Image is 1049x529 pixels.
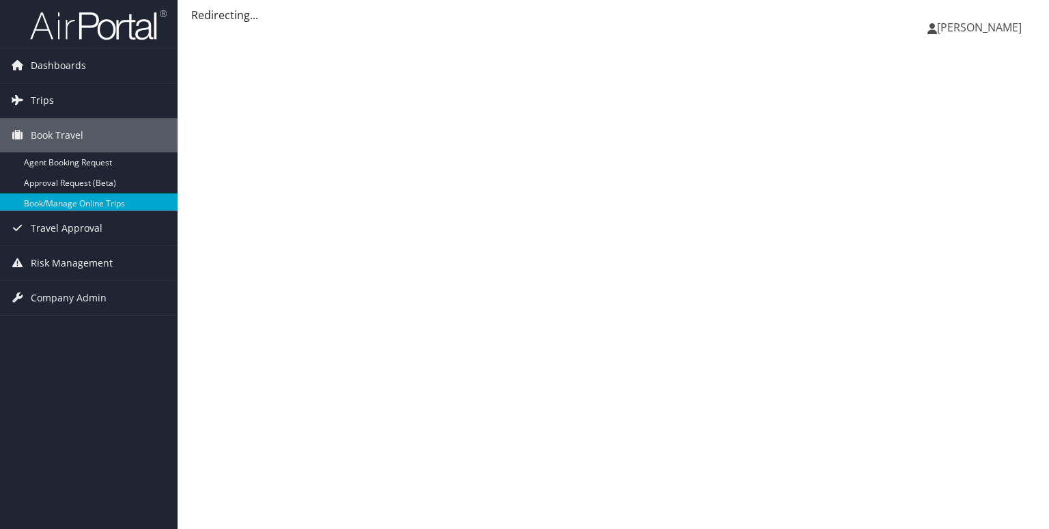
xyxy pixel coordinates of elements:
[31,49,86,83] span: Dashboards
[30,9,167,41] img: airportal-logo.png
[31,118,83,152] span: Book Travel
[927,7,1035,48] a: [PERSON_NAME]
[31,211,102,245] span: Travel Approval
[31,246,113,280] span: Risk Management
[191,7,1035,23] div: Redirecting...
[31,83,54,118] span: Trips
[937,20,1022,35] span: [PERSON_NAME]
[31,281,107,315] span: Company Admin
